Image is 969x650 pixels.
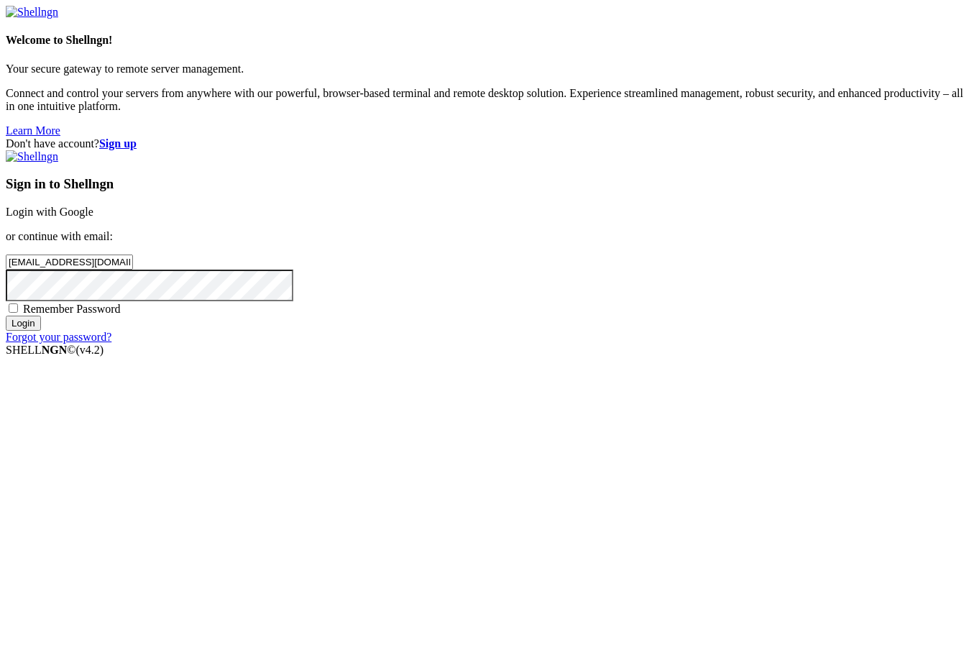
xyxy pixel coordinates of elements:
input: Email address [6,255,133,270]
p: Connect and control your servers from anywhere with our powerful, browser-based terminal and remo... [6,87,963,113]
div: Don't have account? [6,137,963,150]
h4: Welcome to Shellngn! [6,34,963,47]
span: SHELL © [6,344,104,356]
a: Login with Google [6,206,93,218]
img: Shellngn [6,6,58,19]
b: NGN [42,344,68,356]
h3: Sign in to Shellngn [6,176,963,192]
img: Shellngn [6,150,58,163]
a: Learn More [6,124,60,137]
a: Forgot your password? [6,331,111,343]
input: Remember Password [9,303,18,313]
input: Login [6,316,41,331]
p: or continue with email: [6,230,963,243]
a: Sign up [99,137,137,150]
p: Your secure gateway to remote server management. [6,63,963,75]
span: Remember Password [23,303,121,315]
span: 4.2.0 [76,344,104,356]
